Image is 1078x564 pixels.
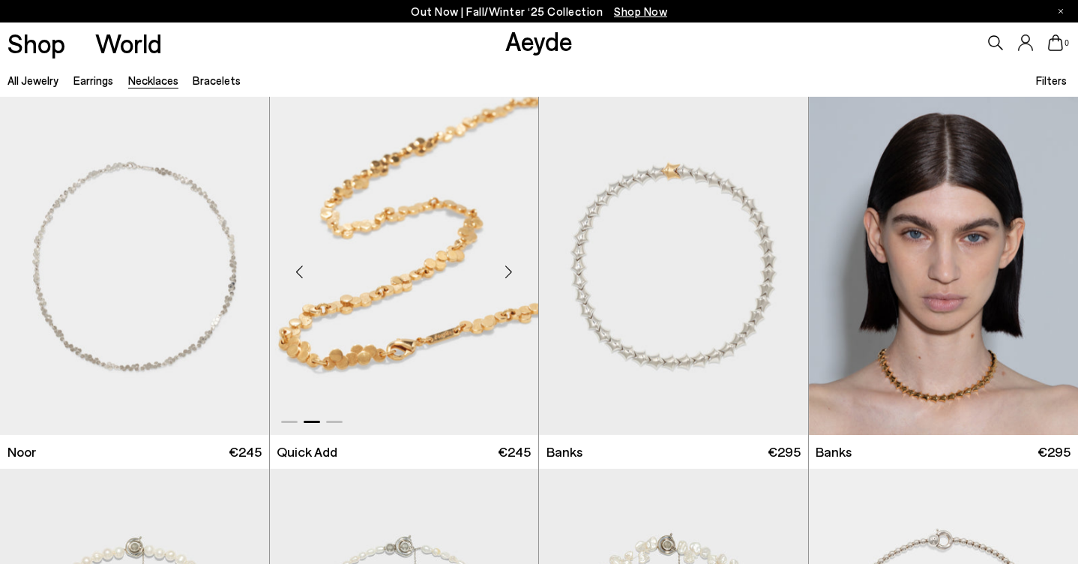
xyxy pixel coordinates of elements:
[277,250,322,295] div: Previous slide
[7,30,65,56] a: Shop
[539,435,808,469] a: Banks €295
[539,97,808,435] a: Next slide Previous slide
[1063,39,1071,47] span: 0
[270,97,539,435] a: Next slide Previous slide
[816,442,852,461] span: Banks
[270,435,539,469] a: Quick Add €245
[614,4,667,18] span: Navigate to /collections/new-in
[539,97,808,435] div: 1 / 3
[1038,442,1071,461] span: €295
[546,442,582,461] span: Banks
[486,250,531,295] div: Next slide
[73,73,113,87] a: Earrings
[505,25,573,56] a: Aeyde
[270,97,539,435] div: 2 / 3
[95,30,162,56] a: World
[411,2,667,21] p: Out Now | Fall/Winter ‘25 Collection
[277,442,337,461] li: Quick Add
[498,442,531,461] span: €245
[193,73,241,87] a: Bracelets
[270,97,539,435] img: Noor 18kt Gold-Plated Necklace
[768,442,801,461] span: €295
[128,73,178,87] a: Necklaces
[1048,34,1063,51] a: 0
[1036,73,1067,87] span: Filters
[539,97,808,435] img: Banks Palladium-Plated Necklace
[7,73,58,87] a: All Jewelry
[229,442,262,461] span: €245
[7,442,36,461] span: Noor
[277,442,337,461] ul: variant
